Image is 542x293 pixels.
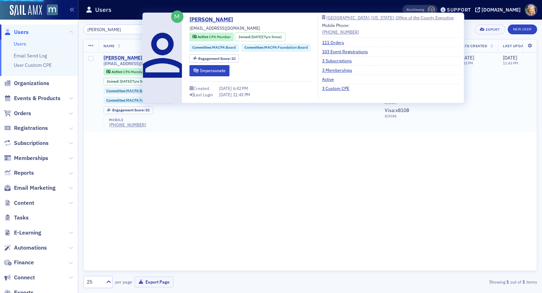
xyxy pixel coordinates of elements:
[87,278,102,286] div: 25
[198,34,209,39] span: Active
[198,57,236,61] div: 82
[14,229,41,237] span: E-Learning
[135,277,173,287] button: Export Page
[4,28,29,36] a: Users
[241,44,311,52] div: Committee:
[120,79,131,84] span: [DATE]
[106,69,144,74] a: Active CPA Member
[190,15,238,24] a: [PERSON_NAME]
[123,69,145,74] span: CPA Member
[508,25,537,34] a: New User
[244,45,264,50] span: Committee :
[486,28,500,32] div: Export
[42,5,58,16] a: View Homepage
[4,199,34,207] a: Content
[4,154,48,162] a: Memberships
[14,110,31,117] span: Orders
[503,43,530,48] span: Last Updated
[326,16,454,20] div: [GEOGRAPHIC_DATA], [US_STATE], Office of the County Executive
[447,7,471,13] div: Support
[505,279,510,285] strong: 1
[14,28,29,36] span: Users
[106,98,170,103] a: Committee:MACPA Foundation Board
[104,68,148,75] div: Active: Active: CPA Member
[525,4,537,16] span: Profile
[4,169,34,177] a: Reports
[112,107,145,112] span: Engagement Score :
[251,34,262,39] span: [DATE]
[322,15,460,20] a: [GEOGRAPHIC_DATA], [US_STATE], Office of the County Executive
[4,244,47,252] a: Automations
[14,184,56,192] span: Email Marketing
[322,39,349,46] a: 111 Orders
[107,79,120,84] span: Joined :
[14,199,34,207] span: Content
[14,41,26,47] a: Users
[209,34,231,39] span: CPA Member
[104,97,173,104] div: Committee:
[106,88,126,93] span: Committee :
[219,92,233,97] span: [DATE]
[460,55,474,61] span: [DATE]
[322,67,357,73] a: 3 Memberships
[190,44,239,52] div: Committee:
[235,33,285,41] div: Joined: 2018-04-02 00:00:00
[192,45,236,50] a: Committee:MACPA Board
[4,79,49,87] a: Organizations
[104,87,153,94] div: Committee:
[233,85,248,91] span: 6:42 PM
[322,76,339,82] a: Active
[322,85,355,91] a: 3 Custom CPE
[238,34,252,40] span: Joined :
[4,110,31,117] a: Orders
[14,274,35,281] span: Connect
[115,279,132,285] label: per page
[4,184,56,192] a: Email Marketing
[198,56,231,61] span: Engagement Score :
[385,114,422,118] span: 8 / 2026
[194,93,213,97] div: Last Login
[106,89,150,93] a: Committee:MACPA Board
[521,279,526,285] strong: 1
[192,45,212,50] span: Committee :
[109,118,146,122] div: mobile
[385,107,409,113] span: Visa : x8108
[4,139,49,147] a: Subscriptions
[190,65,230,76] button: Impersonate
[322,48,373,55] a: 103 Event Registrations
[251,34,282,40] div: (7yrs 5mos)
[4,229,41,237] a: E-Learning
[190,54,239,63] div: Engagement Score: 82
[14,95,60,102] span: Events & Products
[95,6,112,14] h1: Users
[120,79,150,84] div: (7yrs 5mos)
[4,259,34,266] a: Finance
[14,79,49,87] span: Organizations
[14,124,48,132] span: Registrations
[460,43,487,48] span: Date Created
[193,86,209,90] div: Created
[104,55,142,61] a: [PERSON_NAME]
[14,62,52,68] a: User Custom CPE
[14,259,34,266] span: Finance
[14,244,47,252] span: Automations
[322,29,359,35] a: [PHONE_NUMBER]
[244,45,308,50] a: Committee:MACPA Foundation Board
[192,34,230,40] a: Active CPA Member
[482,7,521,13] div: [DOMAIN_NAME]
[4,274,35,281] a: Connect
[4,214,29,222] a: Tasks
[14,169,34,177] span: Reports
[10,5,42,16] img: SailAMX
[475,25,505,34] button: Export
[190,33,234,41] div: Active: Active: CPA Member
[391,279,537,285] div: Showing out of items
[47,5,58,15] img: SailAMX
[322,57,357,64] a: 3 Subscriptions
[475,7,523,12] button: [DOMAIN_NAME]
[109,122,146,127] a: [PHONE_NUMBER]
[233,92,250,97] span: 11:43 PM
